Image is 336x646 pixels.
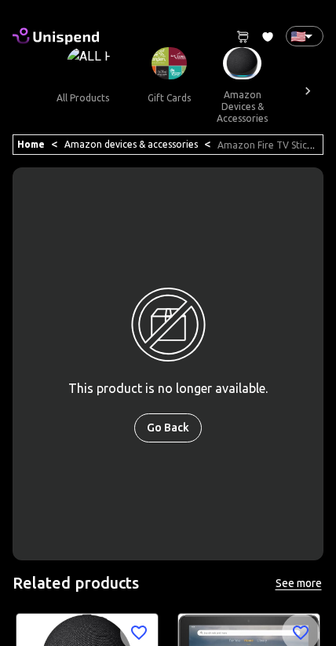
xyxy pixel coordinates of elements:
button: all products [44,79,122,117]
button: gift cards [133,79,204,117]
p: This product is no longer available. [68,379,268,398]
a: Amazon devices & accessories [64,139,198,149]
div: 🇺🇸 [286,26,323,46]
a: Home [17,139,45,149]
img: Gift Cards [152,47,187,79]
button: See more [273,574,323,593]
h5: Related products [13,573,139,594]
img: ALL PRODUCTS [67,47,111,79]
button: amazon devices & accessories [204,79,280,134]
div: < < [13,134,323,155]
button: Go Back [134,413,202,442]
p: 🇺🇸 [290,27,298,46]
img: Amazon Devices & Accessories [223,47,261,79]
